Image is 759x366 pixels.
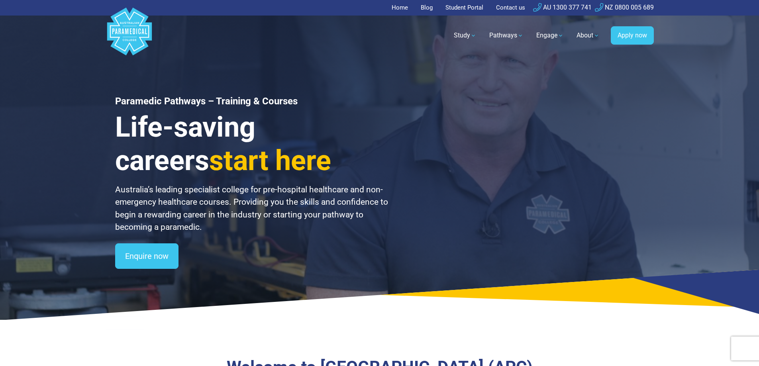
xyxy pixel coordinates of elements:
[484,24,528,47] a: Pathways
[115,96,389,107] h1: Paramedic Pathways – Training & Courses
[611,26,654,45] a: Apply now
[595,4,654,11] a: NZ 0800 005 689
[209,144,331,177] span: start here
[106,16,153,56] a: Australian Paramedical College
[572,24,604,47] a: About
[533,4,592,11] a: AU 1300 377 741
[115,243,178,269] a: Enquire now
[115,184,389,234] p: Australia’s leading specialist college for pre-hospital healthcare and non-emergency healthcare c...
[115,110,389,177] h3: Life-saving careers
[531,24,569,47] a: Engage
[449,24,481,47] a: Study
